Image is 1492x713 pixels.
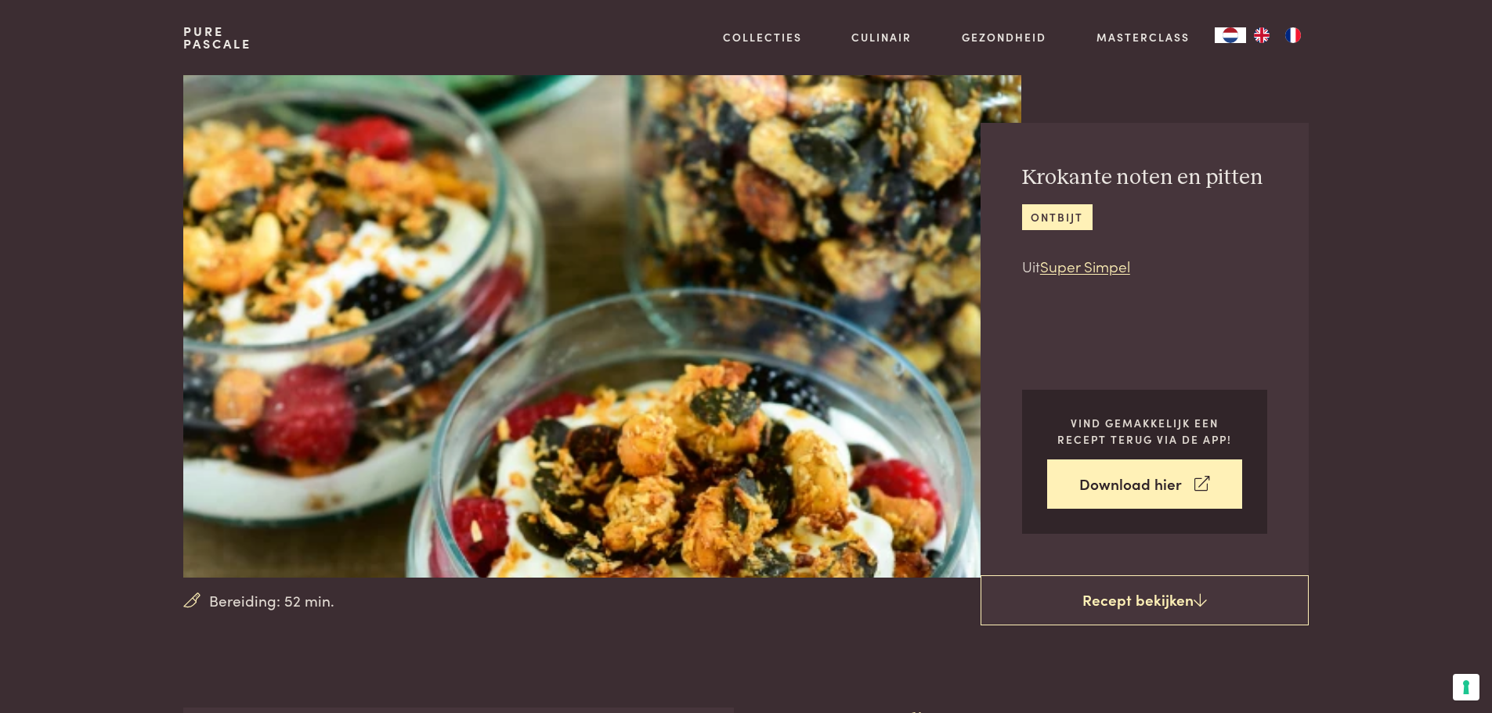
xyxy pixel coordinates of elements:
img: Krokante noten en pitten [183,75,1021,578]
ul: Language list [1246,27,1309,43]
a: Recept bekijken [981,575,1309,625]
button: Uw voorkeuren voor toestemming voor trackingtechnologieën [1453,674,1479,700]
a: Download hier [1047,459,1242,509]
aside: Language selected: Nederlands [1215,27,1309,43]
span: Bereiding: 52 min. [209,589,334,612]
a: Culinair [851,29,912,45]
a: NL [1215,27,1246,43]
a: Gezondheid [962,29,1046,45]
h2: Krokante noten en pitten [1022,164,1263,192]
a: Collecties [723,29,802,45]
a: PurePascale [183,25,251,50]
a: Super Simpel [1040,255,1130,276]
a: FR [1277,27,1309,43]
a: EN [1246,27,1277,43]
a: Masterclass [1096,29,1190,45]
p: Uit [1022,255,1263,278]
div: Language [1215,27,1246,43]
a: ontbijt [1022,204,1093,230]
p: Vind gemakkelijk een recept terug via de app! [1047,415,1242,447]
